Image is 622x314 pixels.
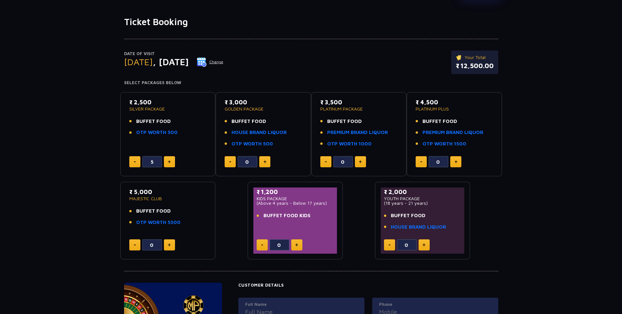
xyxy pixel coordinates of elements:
[416,98,493,107] p: ₹ 4,500
[136,129,178,136] a: OTP WORTH 500
[379,301,491,308] label: Phone
[420,161,422,162] img: minus
[263,160,266,163] img: plus
[257,187,334,196] p: ₹ 1,200
[229,161,231,162] img: minus
[257,201,334,205] p: (Above 4 years - Below 17 years)
[320,98,398,107] p: ₹ 3,500
[124,56,153,67] span: [DATE]
[391,212,425,219] span: BUFFET FOOD
[134,161,136,162] img: minus
[416,107,493,111] p: PLATINUM PLUS
[384,187,461,196] p: ₹ 2,000
[225,107,302,111] p: GOLDEN PACKAGE
[389,245,391,246] img: minus
[263,212,311,219] span: BUFFET FOOD KIDS
[456,54,494,61] p: Your Total
[455,160,457,163] img: plus
[423,243,425,247] img: plus
[231,129,287,136] a: HOUSE BRAND LIQUOR
[168,243,171,247] img: plus
[456,61,494,71] p: ₹ 12,500.00
[325,161,327,162] img: minus
[320,107,398,111] p: PLATINUM PACKAGE
[129,107,207,111] p: SILVER PACKAGE
[245,301,358,308] label: Full Name
[231,118,266,125] span: BUFFET FOOD
[456,54,463,61] img: ticket
[384,196,461,201] p: YOUTH PACKAGE
[261,245,263,246] img: minus
[231,140,273,148] a: OTP WORTH 500
[129,98,207,107] p: ₹ 2,500
[136,207,171,215] span: BUFFET FOOD
[257,196,334,201] p: KIDS PACKAGE
[168,160,171,163] img: plus
[384,201,461,205] p: (18 years - 21 years)
[238,283,498,288] h4: Customer Details
[423,118,457,125] span: BUFFET FOOD
[197,57,224,67] button: Change
[134,245,136,246] img: minus
[225,98,302,107] p: ₹ 3,000
[136,118,171,125] span: BUFFET FOOD
[153,56,189,67] span: , [DATE]
[423,129,483,136] a: PREMIUM BRAND LIQUOR
[129,196,207,201] p: MAJESTIC CLUB
[391,223,446,231] a: HOUSE BRAND LIQUOR
[327,118,362,125] span: BUFFET FOOD
[295,243,298,247] img: plus
[136,219,181,226] a: OTP WORTH 5500
[129,187,207,196] p: ₹ 5,000
[423,140,466,148] a: OTP WORTH 1500
[124,16,498,27] h1: Ticket Booking
[327,129,388,136] a: PREMIUM BRAND LIQUOR
[327,140,372,148] a: OTP WORTH 1000
[124,80,498,85] h4: Select Packages Below
[124,51,224,57] p: Date of Visit
[359,160,362,163] img: plus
